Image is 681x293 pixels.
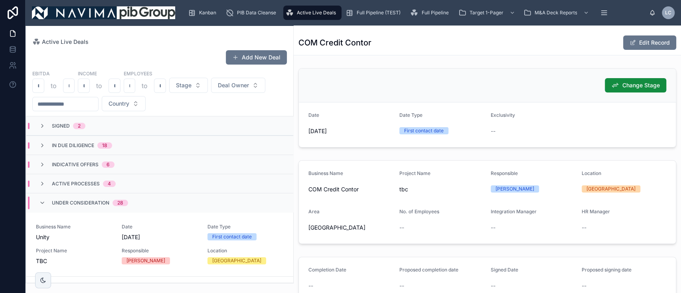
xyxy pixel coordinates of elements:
span: LC [665,10,671,16]
div: 2 [78,123,81,129]
span: -- [491,127,495,135]
span: Under Consideration [52,200,109,206]
span: Unity [36,233,112,241]
span: -- [491,282,495,290]
span: Project Name [399,170,430,176]
span: HR Manager [582,208,610,214]
span: Full Pipeline (TEST) [357,10,401,16]
span: -- [582,282,586,290]
a: Full Pipeline (TEST) [343,6,406,20]
label: Income [78,70,97,77]
span: Signed Date [491,267,518,273]
span: Project Name [36,248,112,254]
span: In Due Diligence [52,142,94,149]
div: scrollable content [182,4,649,22]
a: Active Live Deals [32,38,89,46]
span: Active Processes [52,181,100,187]
span: Date Type [207,224,284,230]
button: Change Stage [605,78,666,92]
span: [DATE] [308,127,393,135]
span: PIB Data Cleanse [237,10,276,16]
div: 18 [102,142,107,149]
a: Kanban [186,6,222,20]
span: Signed [52,123,70,129]
span: Location [207,248,284,254]
div: [PERSON_NAME] [126,257,165,264]
div: [GEOGRAPHIC_DATA] [212,257,261,264]
span: Deal Owner [218,81,249,89]
a: Target 1-Pager [456,6,519,20]
span: Stage [176,81,191,89]
span: -- [399,282,404,290]
p: to [51,81,57,90]
span: -- [399,224,404,232]
span: Country [109,100,129,108]
span: Proposed signing date [582,267,632,273]
a: Business NameUnityDate[DATE]Date TypeFirst contact dateProject NameTBCResponsible[PERSON_NAME]Loc... [26,212,293,276]
span: COM Credit Contor [308,185,393,193]
span: Change Stage [622,81,660,89]
span: Indicative Offers [52,161,99,168]
span: Responsible [122,248,198,254]
span: Integration Manager [491,208,537,214]
span: TBC [36,257,112,265]
label: Employees [124,70,152,77]
span: Location [582,170,601,176]
button: Add New Deal [226,50,287,65]
span: tbc [399,185,484,193]
span: Kanban [199,10,216,16]
span: No. of Employees [399,208,439,214]
span: Date [122,224,198,230]
span: [DATE] [122,233,198,241]
span: M&A Deck Reports [534,10,577,16]
div: 6 [107,161,110,168]
span: [GEOGRAPHIC_DATA] [308,224,393,232]
span: Completion Date [308,267,346,273]
h1: COM Credit Contor [298,37,371,48]
span: Active Live Deals [297,10,336,16]
p: to [142,81,148,90]
span: -- [308,282,313,290]
div: 4 [108,181,111,187]
a: Full Pipeline [408,6,454,20]
div: First contact date [404,127,444,134]
a: M&A Deck Reports [521,6,593,20]
span: Date Type [399,112,422,118]
span: Business Name [308,170,343,176]
span: Area [308,208,320,214]
span: Business Name [36,224,112,230]
button: Select Button [102,96,146,111]
span: Exclusivity [491,112,515,118]
span: Active Live Deals [42,38,89,46]
a: PIB Data Cleanse [223,6,282,20]
span: Date [308,112,319,118]
button: Select Button [211,78,265,93]
div: First contact date [212,233,252,240]
label: EBITDA [32,70,50,77]
span: Target 1-Pager [469,10,503,16]
div: [PERSON_NAME] [495,185,534,193]
button: Edit Record [623,35,676,50]
span: Proposed completion date [399,267,458,273]
button: Select Button [169,78,208,93]
span: -- [491,224,495,232]
p: to [96,81,102,90]
img: App logo [32,6,175,19]
span: Full Pipeline [421,10,448,16]
div: 28 [117,200,123,206]
span: Responsible [491,170,518,176]
span: -- [582,224,586,232]
a: Active Live Deals [283,6,341,20]
div: [GEOGRAPHIC_DATA] [586,185,636,193]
